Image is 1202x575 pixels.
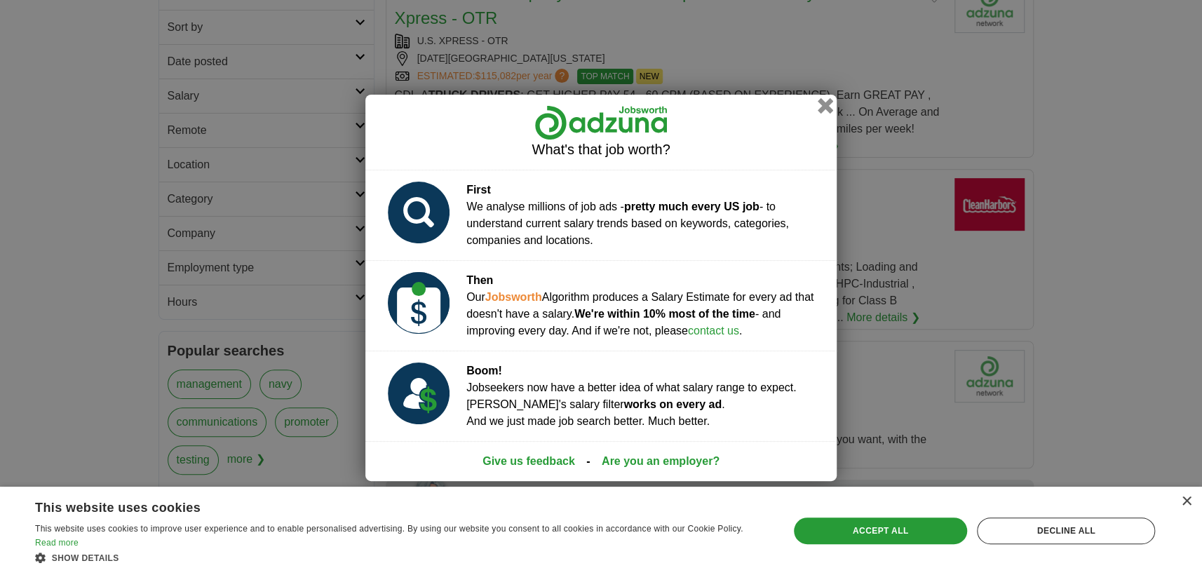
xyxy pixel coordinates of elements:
img: salary_prediction_3_USD.svg [388,363,450,424]
div: Decline all [977,517,1155,544]
div: Our Algorithm produces a Salary Estimate for every ad that doesn't have a salary. - and improving... [466,272,825,339]
div: This website uses cookies [35,495,731,516]
img: salary_prediction_2_USD.svg [388,272,450,334]
div: Jobseekers now have a better idea of what salary range to expect. [PERSON_NAME]'s salary filter .... [466,363,797,430]
a: Read more, opens a new window [35,538,79,548]
strong: Boom! [466,365,502,377]
span: This website uses cookies to improve user experience and to enable personalised advertising. By u... [35,524,743,534]
div: Accept all [794,517,968,544]
a: contact us [688,325,739,337]
strong: Then [466,274,493,286]
strong: pretty much every US job [624,201,759,212]
span: Show details [52,553,119,563]
h2: What's that job worth? [377,141,825,158]
a: Give us feedback [482,453,575,470]
strong: works on every ad [623,398,722,410]
div: Close [1181,496,1191,507]
div: Show details [35,550,767,564]
strong: Jobsworth [485,291,542,303]
span: - [586,453,590,470]
div: We analyse millions of job ads - - to understand current salary trends based on keywords, categor... [466,182,825,249]
strong: We're within 10% most of the time [574,308,755,320]
strong: First [466,184,491,196]
img: salary_prediction_1.svg [388,182,450,243]
a: Are you an employer? [602,453,720,470]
